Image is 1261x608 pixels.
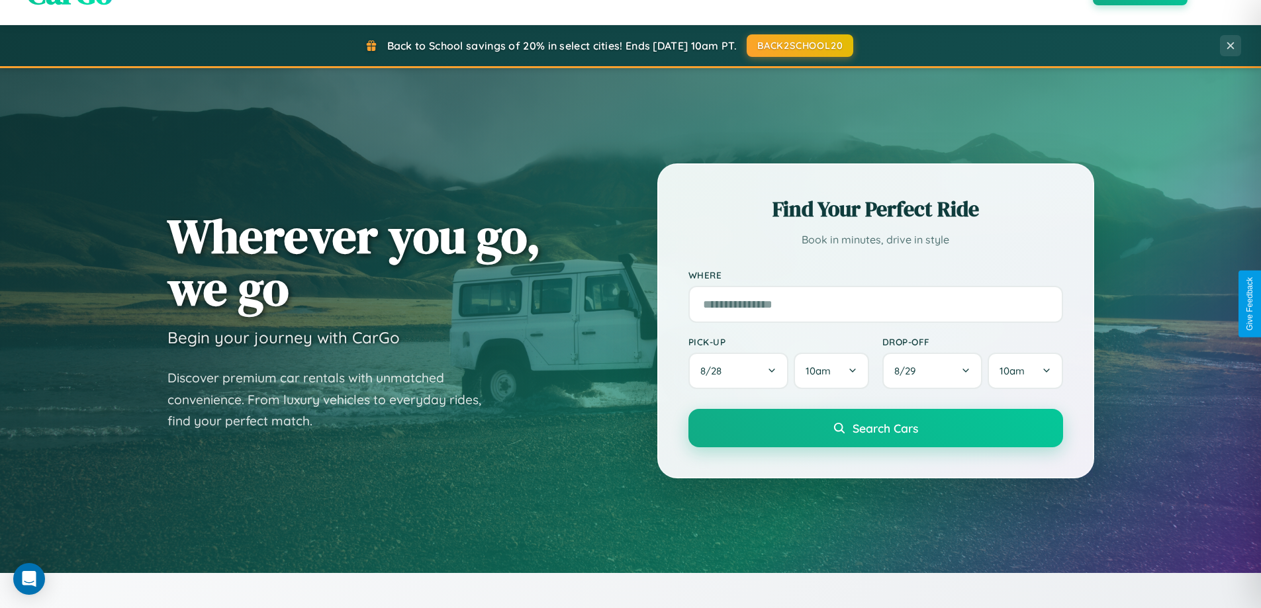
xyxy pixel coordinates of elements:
span: 8 / 29 [894,365,922,377]
h3: Begin your journey with CarGo [167,327,400,347]
label: Where [688,269,1063,281]
span: Back to School savings of 20% in select cities! Ends [DATE] 10am PT. [387,39,737,52]
button: 10am [988,353,1062,389]
div: Open Intercom Messenger [13,563,45,595]
button: 10am [794,353,868,389]
button: 8/28 [688,353,789,389]
button: Search Cars [688,409,1063,447]
h1: Wherever you go, we go [167,210,541,314]
button: 8/29 [882,353,983,389]
span: 10am [806,365,831,377]
span: 8 / 28 [700,365,728,377]
p: Discover premium car rentals with unmatched convenience. From luxury vehicles to everyday rides, ... [167,367,498,432]
span: Search Cars [853,421,918,435]
button: BACK2SCHOOL20 [747,34,853,57]
div: Give Feedback [1245,277,1254,331]
label: Drop-off [882,336,1063,347]
h2: Find Your Perfect Ride [688,195,1063,224]
span: 10am [1000,365,1025,377]
p: Book in minutes, drive in style [688,230,1063,249]
label: Pick-up [688,336,869,347]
